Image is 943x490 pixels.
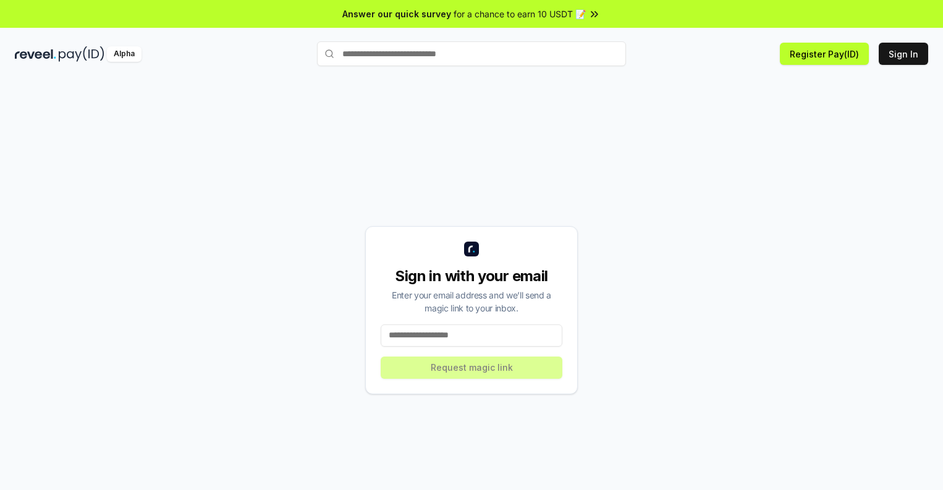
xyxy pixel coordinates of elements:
img: logo_small [464,242,479,256]
div: Alpha [107,46,142,62]
div: Enter your email address and we’ll send a magic link to your inbox. [381,289,562,315]
span: for a chance to earn 10 USDT 📝 [454,7,586,20]
img: reveel_dark [15,46,56,62]
div: Sign in with your email [381,266,562,286]
button: Register Pay(ID) [780,43,869,65]
img: pay_id [59,46,104,62]
button: Sign In [879,43,928,65]
span: Answer our quick survey [342,7,451,20]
